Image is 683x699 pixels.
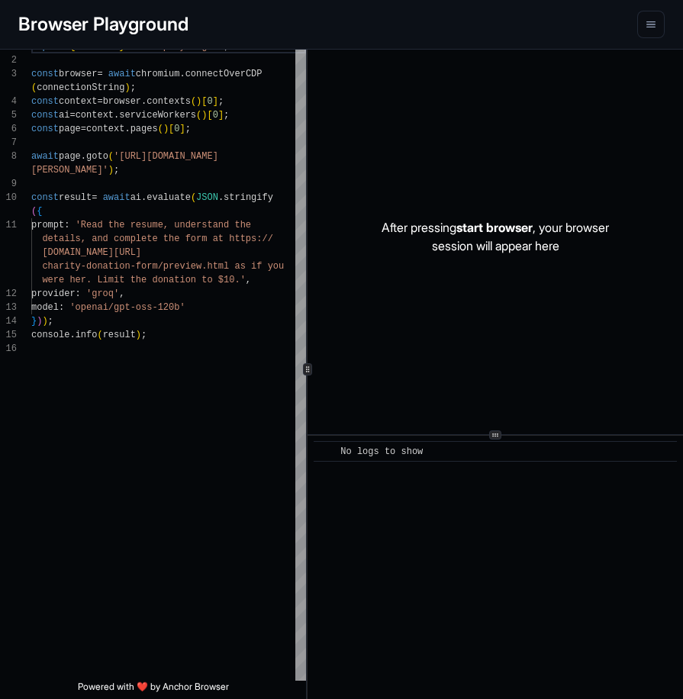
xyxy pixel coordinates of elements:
[42,261,284,272] span: charity-donation-form/preview.html as if you
[42,275,245,285] span: were her. Limit the donation to $10.'
[31,110,59,121] span: const
[103,330,136,340] span: result
[179,69,185,79] span: .
[456,220,533,235] span: start browser
[147,192,191,203] span: evaluate
[108,69,136,79] span: await
[163,124,169,134] span: )
[224,110,229,121] span: ;
[31,288,76,299] span: provider
[141,96,147,107] span: .
[246,275,251,285] span: ,
[213,96,218,107] span: ]
[124,82,130,93] span: )
[37,82,124,93] span: connectionString
[59,96,97,107] span: context
[340,446,423,457] span: No logs to show
[114,110,119,121] span: .
[185,69,263,79] span: connectOverCDP
[18,11,188,38] h1: Browser Playground
[42,247,141,258] span: [DOMAIN_NAME][URL]
[321,444,329,459] span: ​
[59,110,69,121] span: ai
[218,110,224,121] span: ]
[119,288,124,299] span: ,
[185,124,191,134] span: ;
[31,96,59,107] span: const
[97,96,102,107] span: =
[59,124,81,134] span: page
[158,124,163,134] span: (
[31,69,59,79] span: const
[136,330,141,340] span: )
[136,69,180,79] span: chromium
[69,330,75,340] span: .
[382,218,609,255] p: After pressing , your browser session will appear here
[108,165,114,176] span: )
[31,330,69,340] span: console
[103,96,141,107] span: browser
[86,288,119,299] span: 'groq'
[114,165,119,176] span: ;
[42,316,47,327] span: )
[174,124,179,134] span: 0
[92,192,97,203] span: =
[31,165,108,176] span: [PERSON_NAME]'
[141,330,147,340] span: ;
[124,124,130,134] span: .
[76,330,98,340] span: info
[76,110,114,121] span: context
[218,192,224,203] span: .
[196,192,218,203] span: JSON
[48,316,53,327] span: ;
[130,124,158,134] span: pages
[103,192,130,203] span: await
[31,316,37,327] span: }
[201,110,207,121] span: )
[207,110,212,121] span: [
[31,206,37,217] span: (
[81,151,86,162] span: .
[86,124,124,134] span: context
[179,124,185,134] span: ]
[130,192,141,203] span: ai
[224,192,273,203] span: stringify
[64,220,69,230] span: :
[81,124,86,134] span: =
[59,69,97,79] span: browser
[169,124,174,134] span: [
[59,192,92,203] span: result
[78,681,229,699] span: Powered with ❤️ by Anchor Browser
[114,151,218,162] span: '[URL][DOMAIN_NAME]
[196,96,201,107] span: )
[31,124,59,134] span: const
[76,288,81,299] span: :
[637,11,665,38] button: menu
[59,151,81,162] span: page
[31,220,64,230] span: prompt
[69,110,75,121] span: =
[31,302,59,313] span: model
[201,96,207,107] span: [
[147,96,191,107] span: contexts
[37,316,42,327] span: )
[76,220,251,230] span: 'Read the resume, understand the
[218,96,224,107] span: ;
[196,110,201,121] span: (
[191,192,196,203] span: (
[108,151,114,162] span: (
[207,96,212,107] span: 0
[31,82,37,93] span: (
[31,151,59,162] span: await
[130,82,136,93] span: ;
[86,151,108,162] span: goto
[42,234,272,244] span: details, and complete the form at https://
[191,96,196,107] span: (
[31,192,59,203] span: const
[69,302,185,313] span: 'openai/gpt-oss-120b'
[213,110,218,121] span: 0
[59,302,64,313] span: :
[97,330,102,340] span: (
[97,69,102,79] span: =
[37,206,42,217] span: {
